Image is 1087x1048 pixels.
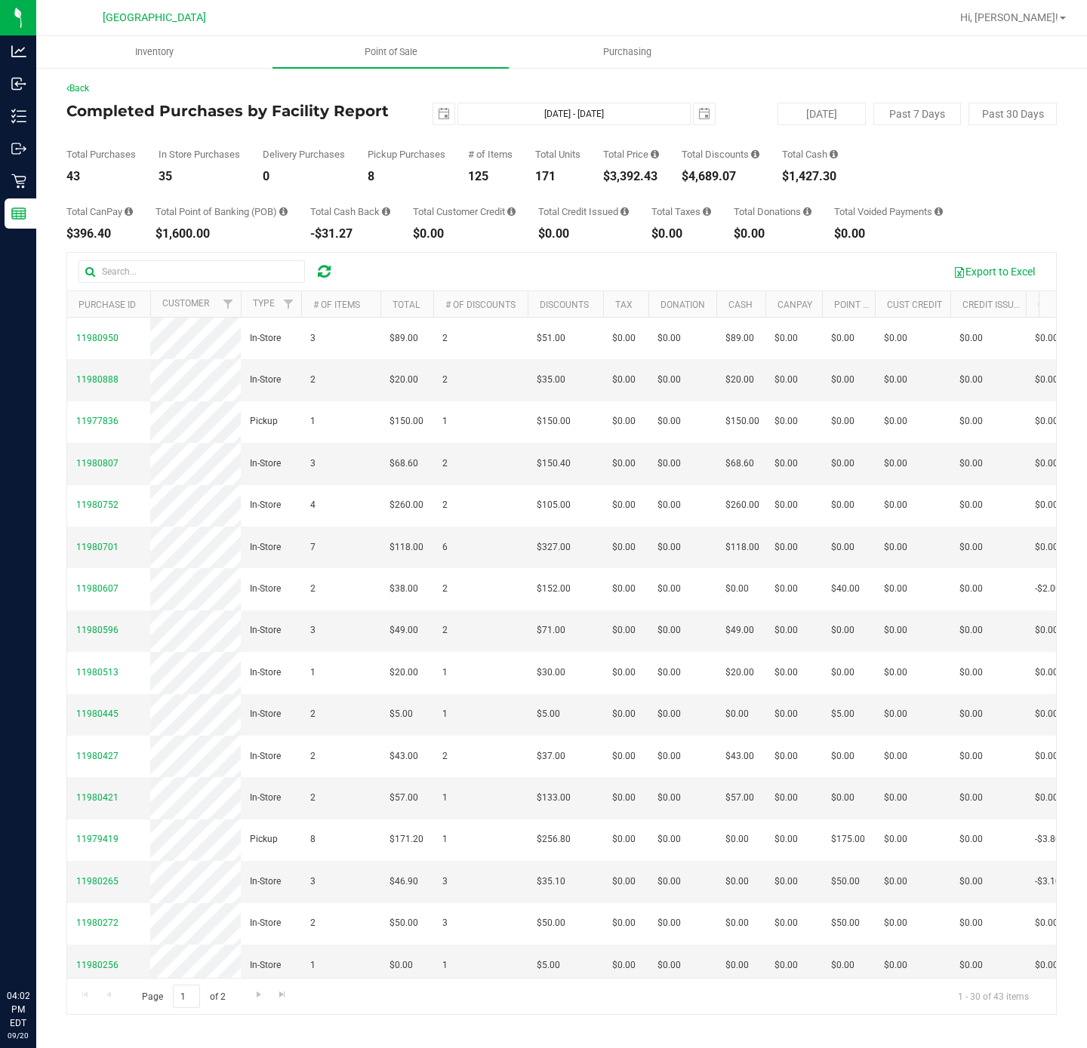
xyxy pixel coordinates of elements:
[884,540,907,555] span: $0.00
[11,44,26,59] inline-svg: Analytics
[1035,331,1058,346] span: $0.00
[725,665,754,680] span: $20.00
[36,36,273,68] a: Inventory
[657,331,681,346] span: $0.00
[734,228,811,240] div: $0.00
[76,542,119,552] span: 11980701
[774,665,798,680] span: $0.00
[657,373,681,387] span: $0.00
[725,874,749,889] span: $0.00
[442,832,448,847] span: 1
[250,749,281,764] span: In-Store
[1035,874,1061,889] span: -$3.10
[445,300,516,310] a: # of Discounts
[725,791,754,805] span: $57.00
[310,791,316,805] span: 2
[1035,791,1058,805] span: $0.00
[1035,665,1058,680] span: $0.00
[390,916,418,930] span: $50.00
[442,791,448,805] span: 1
[959,791,983,805] span: $0.00
[368,149,445,159] div: Pickup Purchases
[310,874,316,889] span: 3
[959,373,983,387] span: $0.00
[884,832,907,847] span: $0.00
[612,916,636,930] span: $0.00
[884,331,907,346] span: $0.00
[66,103,396,119] h4: Completed Purchases by Facility Report
[413,228,516,240] div: $0.00
[657,414,681,429] span: $0.00
[774,456,798,471] span: $0.00
[725,498,759,512] span: $260.00
[751,149,759,159] i: Sum of the discount values applied to the all purchases in the date range.
[774,749,798,764] span: $0.00
[173,985,200,1008] input: 1
[537,456,571,471] span: $150.40
[603,171,659,183] div: $3,392.43
[537,665,565,680] span: $30.00
[250,874,281,889] span: In-Store
[442,373,448,387] span: 2
[310,540,316,555] span: 7
[537,498,571,512] span: $105.00
[884,498,907,512] span: $0.00
[156,228,288,240] div: $1,600.00
[159,149,240,159] div: In Store Purchases
[778,300,812,310] a: CanPay
[831,623,855,638] span: $0.00
[831,498,855,512] span: $0.00
[734,207,811,217] div: Total Donations
[612,414,636,429] span: $0.00
[657,540,681,555] span: $0.00
[310,665,316,680] span: 1
[250,456,281,471] span: In-Store
[537,874,565,889] span: $35.10
[884,414,907,429] span: $0.00
[537,791,571,805] span: $133.00
[250,832,278,847] span: Pickup
[442,623,448,638] span: 2
[11,109,26,124] inline-svg: Inventory
[612,707,636,721] span: $0.00
[774,623,798,638] span: $0.00
[657,791,681,805] span: $0.00
[390,707,413,721] span: $5.00
[884,916,907,930] span: $0.00
[959,414,983,429] span: $0.00
[66,171,136,183] div: 43
[725,540,759,555] span: $118.00
[390,498,423,512] span: $260.00
[442,874,448,889] span: 3
[612,540,636,555] span: $0.00
[390,540,423,555] span: $118.00
[657,916,681,930] span: $0.00
[831,916,860,930] span: $50.00
[884,874,907,889] span: $0.00
[831,373,855,387] span: $0.00
[79,260,305,283] input: Search...
[125,207,133,217] i: Sum of the successful, non-voided CanPay payment transactions for all purchases in the date range.
[612,749,636,764] span: $0.00
[803,207,811,217] i: Sum of all round-up-to-next-dollar total price adjustments for all purchases in the date range.
[612,331,636,346] span: $0.00
[310,331,316,346] span: 3
[310,228,390,240] div: -$31.27
[250,916,281,930] span: In-Store
[442,916,448,930] span: 3
[959,749,983,764] span: $0.00
[831,832,865,847] span: $175.00
[612,874,636,889] span: $0.00
[250,707,281,721] span: In-Store
[390,749,418,764] span: $43.00
[159,171,240,183] div: 35
[537,749,565,764] span: $37.00
[959,540,983,555] span: $0.00
[831,582,860,596] span: $40.00
[782,149,838,159] div: Total Cash
[657,749,681,764] span: $0.00
[657,623,681,638] span: $0.00
[253,298,275,309] a: Type
[310,916,316,930] span: 2
[535,171,580,183] div: 171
